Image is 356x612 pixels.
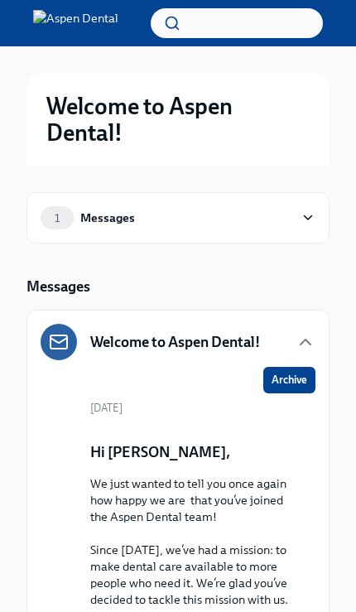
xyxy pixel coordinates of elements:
div: Messages [80,209,135,227]
h5: Messages [26,277,90,296]
p: Hi [PERSON_NAME], [90,442,230,462]
span: 1 [45,212,70,224]
img: Aspen Dental [33,10,118,36]
h5: Welcome to Aspen Dental! [90,332,260,352]
button: Archive [263,367,315,393]
span: [DATE] [90,400,123,416]
h2: Welcome to Aspen Dental! [46,93,310,146]
span: Archive [272,372,307,388]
